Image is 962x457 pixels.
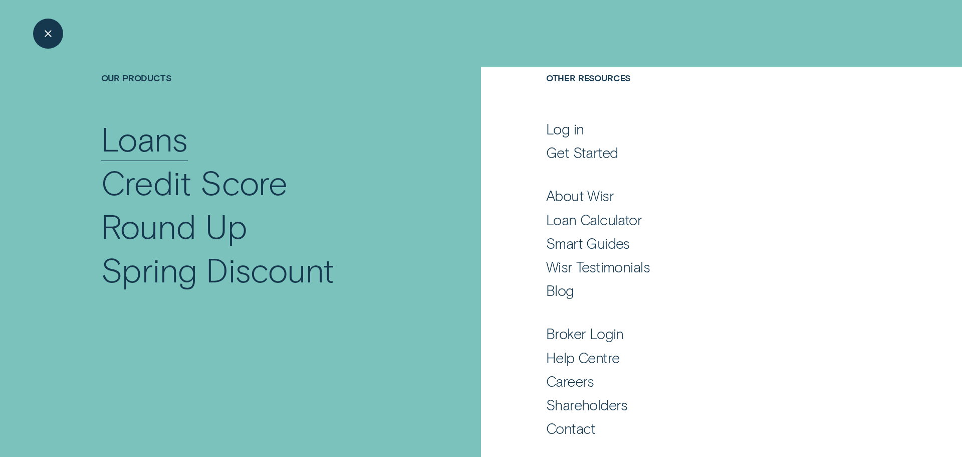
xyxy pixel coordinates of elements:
[546,258,860,276] a: Wisr Testimonials
[546,211,642,229] div: Loan Calculator
[546,120,584,138] div: Log in
[546,234,860,252] a: Smart Guides
[546,234,630,252] div: Smart Guides
[546,349,620,367] div: Help Centre
[546,187,614,205] div: About Wisr
[546,372,594,390] div: Careers
[546,396,628,414] div: Shareholders
[101,204,411,248] a: Round Up
[546,281,574,299] div: Blog
[546,325,624,343] div: Broker Login
[546,143,618,162] div: Get Started
[101,117,188,161] div: Loans
[546,325,860,343] a: Broker Login
[546,211,860,229] a: Loan Calculator
[101,248,411,291] a: Spring Discount
[101,161,288,204] div: Credit Score
[546,281,860,299] a: Blog
[546,187,860,205] a: About Wisr
[101,72,411,117] h4: Our Products
[101,204,248,248] div: Round Up
[546,143,860,162] a: Get Started
[546,419,596,437] div: Contact
[546,372,860,390] a: Careers
[546,258,650,276] div: Wisr Testimonials
[101,117,411,161] a: Loans
[546,349,860,367] a: Help Centre
[101,161,411,204] a: Credit Score
[546,396,860,414] a: Shareholders
[33,19,63,49] button: Close Menu
[101,248,334,291] div: Spring Discount
[546,120,860,138] a: Log in
[546,72,860,117] h4: Other Resources
[546,419,860,437] a: Contact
